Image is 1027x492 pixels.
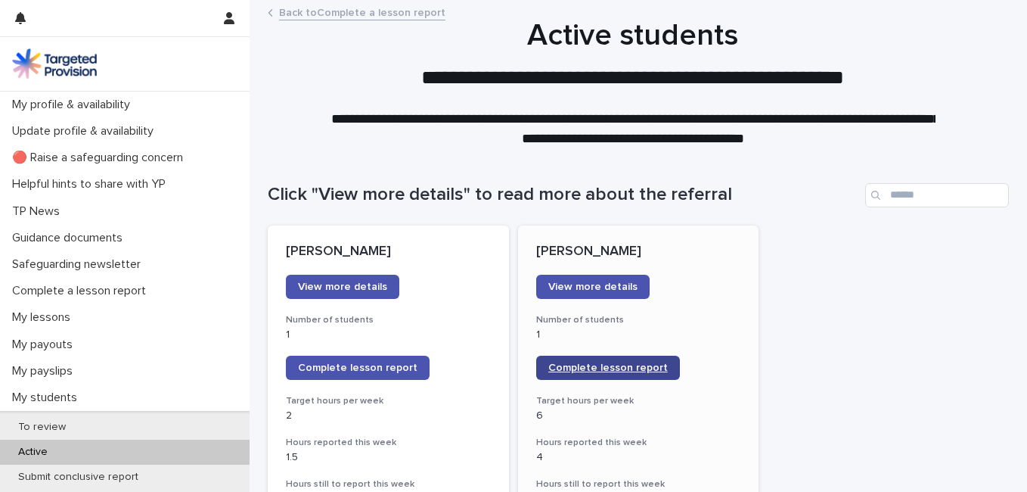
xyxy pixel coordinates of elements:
p: 1 [286,329,491,341]
h3: Number of students [536,314,741,326]
h3: Hours reported this week [536,437,741,449]
p: 1.5 [286,451,491,464]
p: 2 [286,409,491,422]
span: Complete lesson report [298,363,417,373]
p: Safeguarding newsletter [6,257,153,272]
h1: Click "View more details" to read more about the referral [268,184,859,206]
p: TP News [6,204,72,219]
span: Complete lesson report [548,363,668,373]
p: My payslips [6,364,85,378]
p: My profile & availability [6,98,142,112]
h3: Target hours per week [286,395,491,407]
p: My payouts [6,338,85,352]
h3: Hours still to report this week [536,478,741,490]
p: 1 [536,329,741,341]
p: Submit conclusive report [6,471,150,484]
span: View more details [298,282,387,292]
p: My lessons [6,310,82,325]
p: 🔴 Raise a safeguarding concern [6,151,195,165]
p: 6 [536,409,741,422]
p: Complete a lesson report [6,284,158,298]
a: Back toComplete a lesson report [279,3,445,20]
p: To review [6,421,78,434]
p: [PERSON_NAME] [536,244,741,260]
h3: Hours reported this week [286,437,491,449]
a: View more details [536,275,650,299]
a: Complete lesson report [286,356,430,380]
a: Complete lesson report [536,356,680,380]
p: My students [6,391,89,405]
h1: Active students [265,17,1001,54]
h3: Number of students [286,314,491,326]
p: 4 [536,451,741,464]
h3: Target hours per week [536,395,741,407]
img: M5nRWzHhSzIhMunXDL62 [12,48,97,79]
p: Update profile & availability [6,124,166,139]
p: Helpful hints to share with YP [6,177,178,192]
p: Guidance documents [6,231,135,245]
input: Search [865,183,1009,207]
p: [PERSON_NAME] [286,244,491,260]
span: View more details [548,282,638,292]
p: Active [6,446,60,459]
h3: Hours still to report this week [286,478,491,490]
a: View more details [286,275,399,299]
